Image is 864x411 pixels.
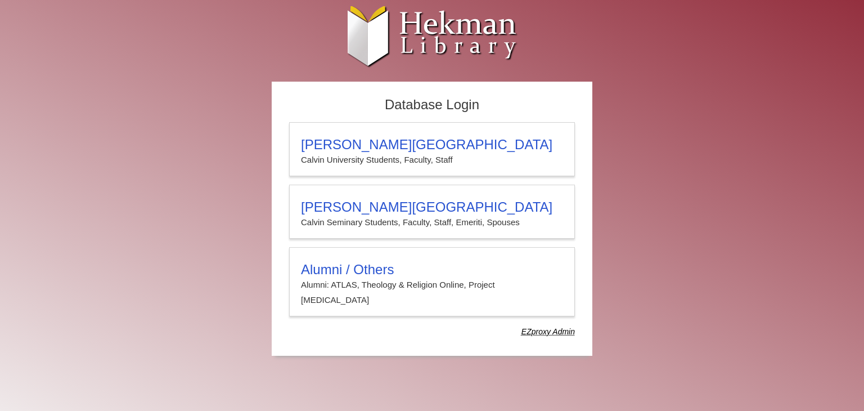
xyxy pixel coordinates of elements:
[301,215,563,230] p: Calvin Seminary Students, Faculty, Staff, Emeriti, Spouses
[301,262,563,307] summary: Alumni / OthersAlumni: ATLAS, Theology & Religion Online, Project [MEDICAL_DATA]
[301,278,563,307] p: Alumni: ATLAS, Theology & Religion Online, Project [MEDICAL_DATA]
[521,327,575,336] dfn: Use Alumni login
[301,153,563,167] p: Calvin University Students, Faculty, Staff
[301,199,563,215] h3: [PERSON_NAME][GEOGRAPHIC_DATA]
[301,137,563,153] h3: [PERSON_NAME][GEOGRAPHIC_DATA]
[283,93,580,117] h2: Database Login
[289,122,575,176] a: [PERSON_NAME][GEOGRAPHIC_DATA]Calvin University Students, Faculty, Staff
[301,262,563,278] h3: Alumni / Others
[289,185,575,239] a: [PERSON_NAME][GEOGRAPHIC_DATA]Calvin Seminary Students, Faculty, Staff, Emeriti, Spouses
